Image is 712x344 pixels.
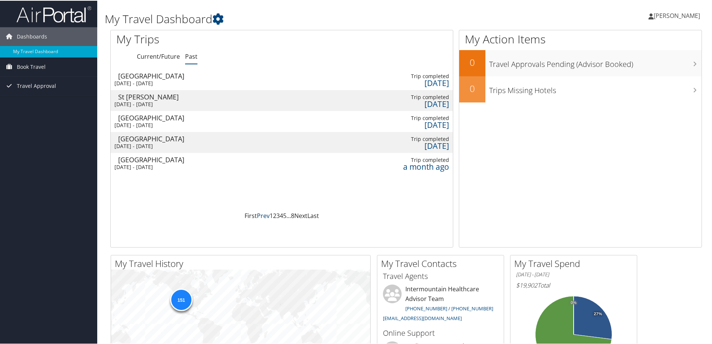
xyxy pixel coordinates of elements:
div: [DATE] [374,100,449,107]
div: [DATE] - [DATE] [114,79,317,86]
a: 8 [291,211,294,219]
span: Travel Approval [17,76,56,95]
div: [DATE] [374,142,449,148]
h6: Total [516,280,631,289]
div: [DATE] - [DATE] [114,121,317,128]
tspan: 27% [594,311,602,316]
a: Last [307,211,319,219]
tspan: 0% [571,300,577,304]
div: [GEOGRAPHIC_DATA] [118,135,321,141]
div: [DATE] - [DATE] [114,142,317,149]
a: 3 [276,211,280,219]
div: a month ago [374,163,449,169]
div: Trip completed [374,156,449,163]
a: 0Travel Approvals Pending (Advisor Booked) [459,49,702,76]
div: [DATE] [374,79,449,86]
span: $19,902 [516,280,537,289]
a: 2 [273,211,276,219]
h1: My Travel Dashboard [105,10,507,26]
h1: My Action Items [459,31,702,46]
div: [GEOGRAPHIC_DATA] [118,72,321,79]
div: 151 [170,288,192,310]
a: Next [294,211,307,219]
a: 4 [280,211,283,219]
div: Trip completed [374,72,449,79]
span: Book Travel [17,57,46,76]
div: [GEOGRAPHIC_DATA] [118,156,321,162]
a: 5 [283,211,286,219]
h6: [DATE] - [DATE] [516,270,631,277]
div: [DATE] [374,121,449,128]
h2: My Travel Contacts [381,257,504,269]
span: Dashboards [17,27,47,45]
h3: Trips Missing Hotels [489,81,702,95]
h3: Travel Agents [383,270,498,281]
span: … [286,211,291,219]
a: First [245,211,257,219]
h2: My Travel Spend [514,257,637,269]
li: Intermountain Healthcare Advisor Team [379,284,502,324]
div: Trip completed [374,114,449,121]
h2: 0 [459,55,485,68]
img: airportal-logo.png [16,5,91,22]
a: 0Trips Missing Hotels [459,76,702,102]
a: [PHONE_NUMBER] / [PHONE_NUMBER] [405,304,493,311]
span: [PERSON_NAME] [654,11,700,19]
a: 1 [270,211,273,219]
a: [PERSON_NAME] [648,4,708,26]
h1: My Trips [116,31,305,46]
div: [DATE] - [DATE] [114,100,317,107]
a: Current/Future [137,52,180,60]
div: Trip completed [374,135,449,142]
a: Prev [257,211,270,219]
a: Past [185,52,197,60]
h2: 0 [459,82,485,94]
div: Trip completed [374,93,449,100]
h3: Travel Approvals Pending (Advisor Booked) [489,55,702,69]
div: [GEOGRAPHIC_DATA] [118,114,321,120]
a: [EMAIL_ADDRESS][DOMAIN_NAME] [383,314,462,321]
div: [DATE] - [DATE] [114,163,317,170]
h3: Online Support [383,327,498,338]
h2: My Travel History [115,257,370,269]
div: St [PERSON_NAME] [118,93,321,99]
